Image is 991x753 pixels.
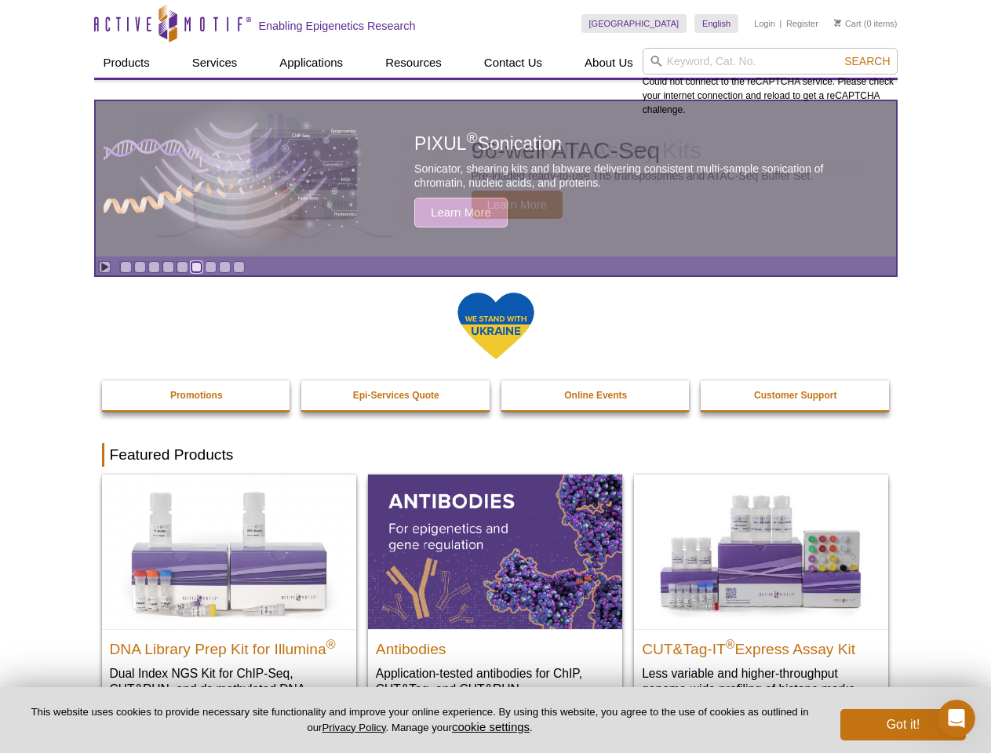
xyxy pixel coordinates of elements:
img: DNA Library Prep Kit for Illumina [102,475,356,628]
a: Products [94,48,159,78]
a: Go to slide 8 [219,261,231,273]
p: Less variable and higher-throughput genome-wide profiling of histone marks​. [642,665,880,697]
li: (0 items) [834,14,898,33]
a: Go to slide 3 [148,261,160,273]
article: PIXUL Sonication [96,101,896,256]
a: English [694,14,738,33]
span: Learn More [414,198,508,227]
a: Cart [834,18,862,29]
a: Go to slide 7 [205,261,217,273]
img: All Antibodies [368,475,622,628]
sup: ® [326,637,336,650]
iframe: Intercom live chat [938,700,975,737]
a: Promotions [102,380,292,410]
a: Go to slide 5 [177,261,188,273]
a: PIXUL sonication PIXUL®Sonication Sonicator, shearing kits and labware delivering consistent mult... [96,101,896,256]
input: Keyword, Cat. No. [643,48,898,75]
a: [GEOGRAPHIC_DATA] [581,14,687,33]
img: PIXUL sonication [104,100,363,257]
a: Go to slide 9 [233,261,245,273]
a: About Us [575,48,643,78]
strong: Epi-Services Quote [353,390,439,401]
a: Online Events [501,380,691,410]
button: Got it! [840,709,966,740]
button: cookie settings [452,720,530,733]
sup: ® [467,130,478,147]
a: Go to slide 2 [134,261,146,273]
p: Dual Index NGS Kit for ChIP-Seq, CUT&RUN, and ds methylated DNA assays. [110,665,348,713]
a: CUT&Tag-IT® Express Assay Kit CUT&Tag-IT®Express Assay Kit Less variable and higher-throughput ge... [634,475,888,712]
h2: Antibodies [376,634,614,657]
a: Login [754,18,775,29]
a: DNA Library Prep Kit for Illumina DNA Library Prep Kit for Illumina® Dual Index NGS Kit for ChIP-... [102,475,356,728]
div: Could not connect to the reCAPTCHA service. Please check your internet connection and reload to g... [643,48,898,117]
img: Your Cart [834,19,841,27]
strong: Customer Support [754,390,836,401]
h2: Featured Products [102,443,890,467]
h2: DNA Library Prep Kit for Illumina [110,634,348,657]
p: Sonicator, shearing kits and labware delivering consistent multi-sample sonication of chromatin, ... [414,162,860,190]
span: Search [844,55,890,67]
p: Application-tested antibodies for ChIP, CUT&Tag, and CUT&RUN. [376,665,614,697]
img: We Stand With Ukraine [457,291,535,361]
a: Applications [270,48,352,78]
a: Go to slide 1 [120,261,132,273]
a: Services [183,48,247,78]
span: PIXUL Sonication [414,133,562,154]
a: Toggle autoplay [99,261,111,273]
a: Contact Us [475,48,552,78]
a: Epi-Services Quote [301,380,491,410]
strong: Online Events [564,390,627,401]
h2: CUT&Tag-IT Express Assay Kit [642,634,880,657]
h2: Enabling Epigenetics Research [259,19,416,33]
img: CUT&Tag-IT® Express Assay Kit [634,475,888,628]
a: All Antibodies Antibodies Application-tested antibodies for ChIP, CUT&Tag, and CUT&RUN. [368,475,622,712]
a: Resources [376,48,451,78]
a: Go to slide 6 [191,261,202,273]
p: This website uses cookies to provide necessary site functionality and improve your online experie... [25,705,814,735]
li: | [780,14,782,33]
a: Customer Support [701,380,891,410]
sup: ® [726,637,735,650]
strong: Promotions [170,390,223,401]
a: Privacy Policy [322,722,385,733]
a: Go to slide 4 [162,261,174,273]
a: Register [786,18,818,29]
button: Search [840,54,894,68]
